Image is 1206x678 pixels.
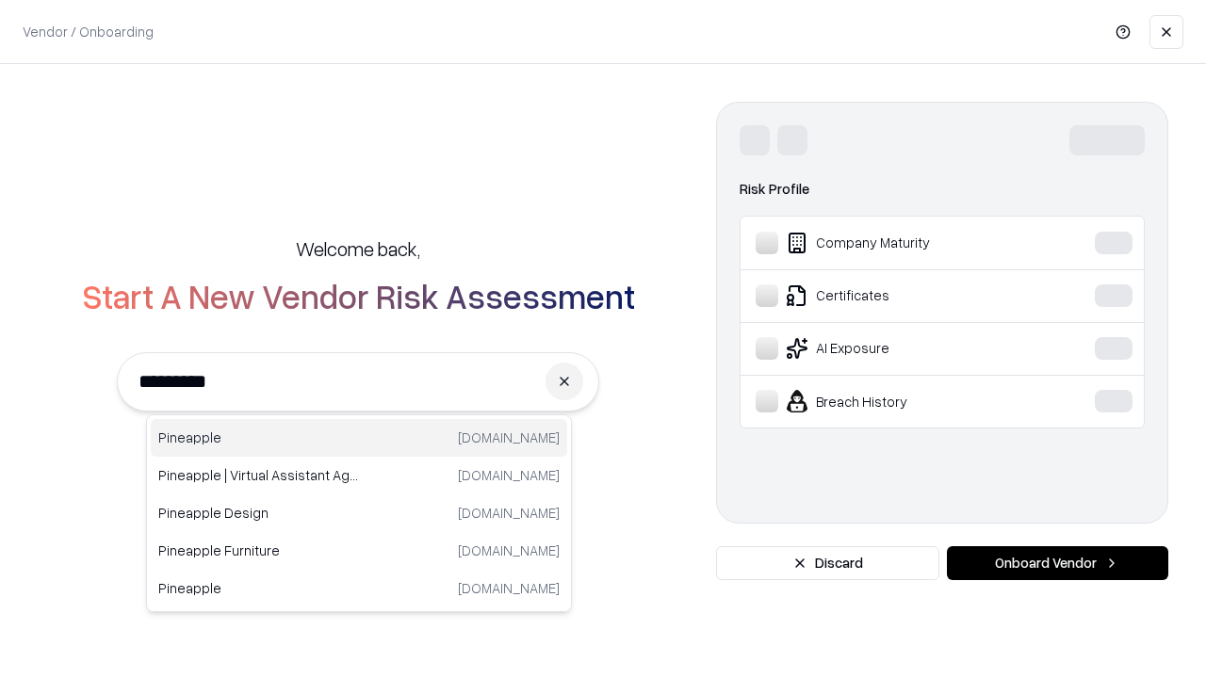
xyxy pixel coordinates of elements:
[740,178,1145,201] div: Risk Profile
[458,503,560,523] p: [DOMAIN_NAME]
[458,578,560,598] p: [DOMAIN_NAME]
[458,541,560,560] p: [DOMAIN_NAME]
[158,465,359,485] p: Pineapple | Virtual Assistant Agency
[716,546,939,580] button: Discard
[458,428,560,447] p: [DOMAIN_NAME]
[146,414,572,612] div: Suggestions
[158,578,359,598] p: Pineapple
[158,503,359,523] p: Pineapple Design
[756,232,1037,254] div: Company Maturity
[756,337,1037,360] div: AI Exposure
[756,284,1037,307] div: Certificates
[296,235,420,262] h5: Welcome back,
[82,277,635,315] h2: Start A New Vendor Risk Assessment
[947,546,1168,580] button: Onboard Vendor
[158,428,359,447] p: Pineapple
[158,541,359,560] p: Pineapple Furniture
[756,390,1037,412] div: Breach History
[458,465,560,485] p: [DOMAIN_NAME]
[23,22,154,41] p: Vendor / Onboarding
